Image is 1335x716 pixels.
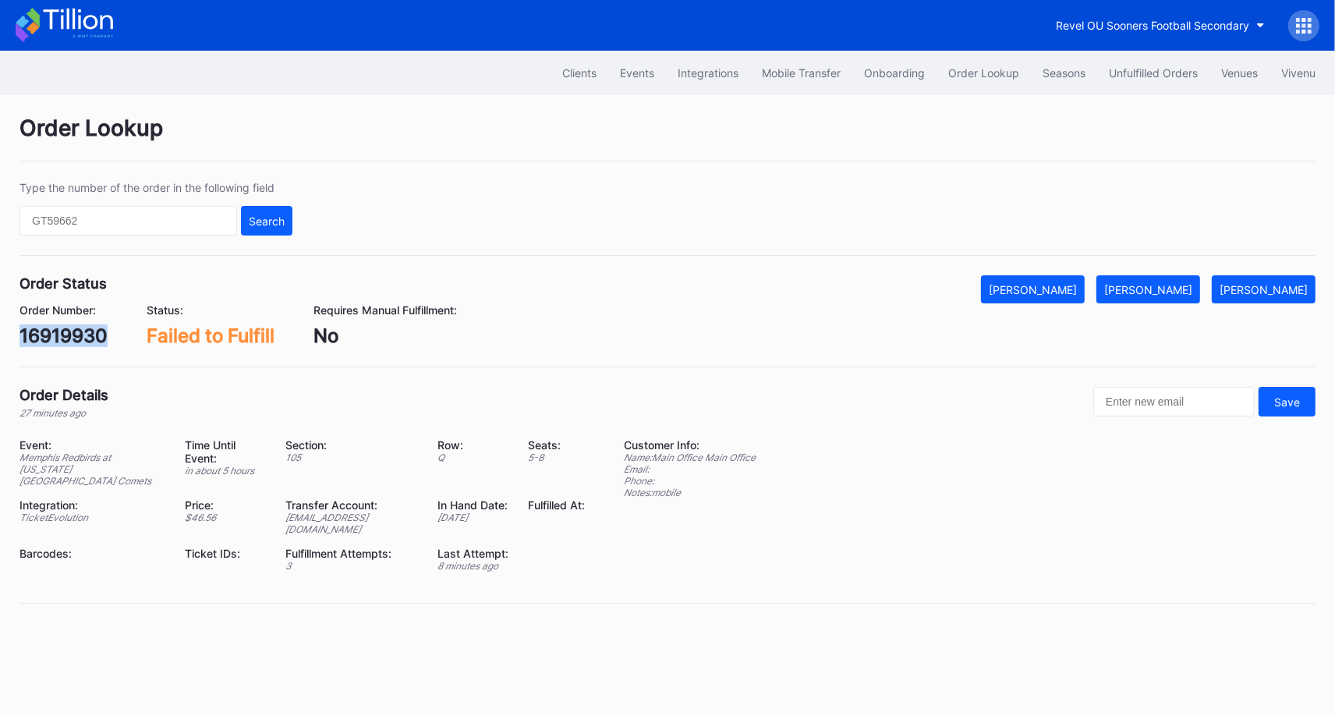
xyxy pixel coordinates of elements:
div: Row: [437,438,508,452]
div: Transfer Account: [285,498,418,512]
div: Notes: mobile [624,487,756,498]
div: In Hand Date: [437,498,508,512]
div: Status: [147,303,274,317]
div: 27 minutes ago [19,407,108,419]
div: 16919930 [19,324,108,347]
div: Section: [285,438,418,452]
input: Enter new email [1093,387,1255,416]
div: Save [1274,395,1300,409]
div: in about 5 hours [185,465,267,477]
div: 3 [285,560,418,572]
div: Time Until Event: [185,438,267,465]
button: Clients [551,58,608,87]
div: 105 [285,452,418,463]
div: TicketEvolution [19,512,165,523]
div: Order Lookup [948,66,1019,80]
button: Save [1259,387,1316,416]
div: Order Details [19,387,108,403]
div: [PERSON_NAME] [1104,283,1192,296]
div: [PERSON_NAME] [1220,283,1308,296]
div: Onboarding [864,66,925,80]
div: Customer Info: [624,438,756,452]
div: Event: [19,438,165,452]
button: Events [608,58,666,87]
div: Venues [1221,66,1258,80]
div: Phone: [624,475,756,487]
div: [DATE] [437,512,508,523]
button: Revel OU Sooners Football Secondary [1044,11,1277,40]
div: No [313,324,457,347]
button: [PERSON_NAME] [1096,275,1200,303]
button: [PERSON_NAME] [981,275,1085,303]
button: Order Lookup [937,58,1031,87]
button: Seasons [1031,58,1097,87]
div: Ticket IDs: [185,547,267,560]
div: Failed to Fulfill [147,324,274,347]
div: Order Lookup [19,115,1316,161]
div: Seats: [528,438,585,452]
div: Memphis Redbirds at [US_STATE][GEOGRAPHIC_DATA] Comets [19,452,165,487]
div: Fulfillment Attempts: [285,547,418,560]
div: Search [249,214,285,228]
div: Barcodes: [19,547,165,560]
div: 8 minutes ago [437,560,508,572]
div: Seasons [1043,66,1085,80]
div: [PERSON_NAME] [989,283,1077,296]
div: Name: Main Office Main Office [624,452,756,463]
div: Unfulfilled Orders [1109,66,1198,80]
div: Fulfilled At: [528,498,585,512]
div: Vivenu [1281,66,1316,80]
div: $ 46.56 [185,512,267,523]
button: Integrations [666,58,750,87]
div: Price: [185,498,267,512]
div: Order Status [19,275,107,292]
div: [EMAIL_ADDRESS][DOMAIN_NAME] [285,512,418,535]
div: Events [620,66,654,80]
div: Integration: [19,498,165,512]
div: Type the number of the order in the following field [19,181,292,194]
div: Order Number: [19,303,108,317]
button: Onboarding [852,58,937,87]
input: GT59662 [19,206,237,236]
div: Revel OU Sooners Football Secondary [1056,19,1249,32]
div: Clients [562,66,597,80]
div: Q [437,452,508,463]
div: Requires Manual Fulfillment: [313,303,457,317]
button: Venues [1209,58,1269,87]
button: Search [241,206,292,236]
button: Unfulfilled Orders [1097,58,1209,87]
div: Mobile Transfer [762,66,841,80]
div: 5 - 8 [528,452,585,463]
div: Email: [624,463,756,475]
button: Vivenu [1269,58,1327,87]
div: Last Attempt: [437,547,508,560]
button: [PERSON_NAME] [1212,275,1316,303]
button: Mobile Transfer [750,58,852,87]
div: Integrations [678,66,738,80]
